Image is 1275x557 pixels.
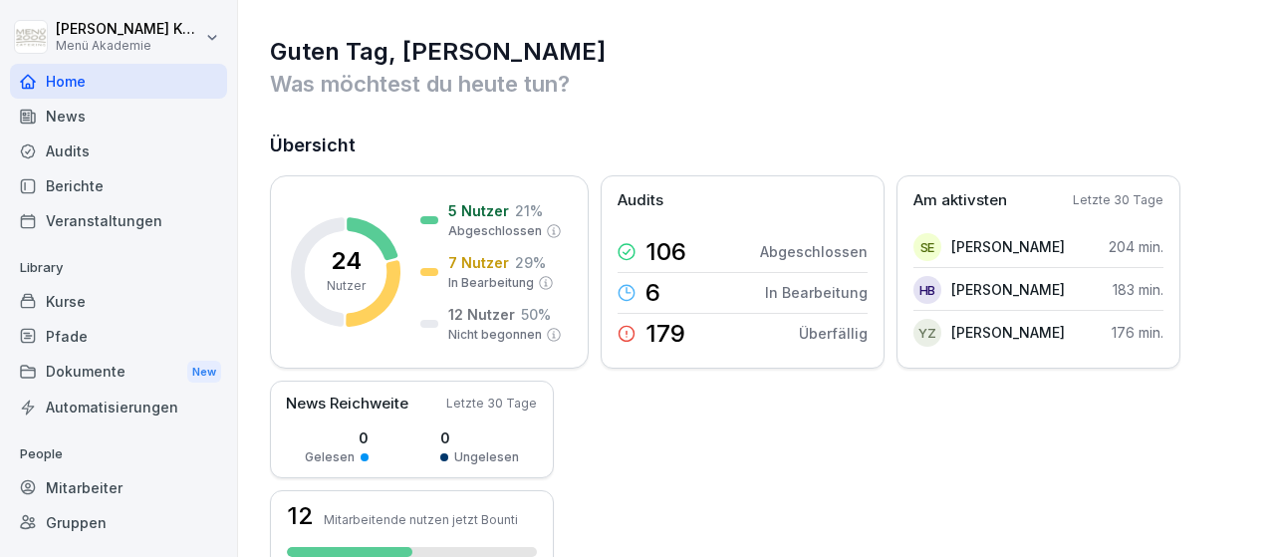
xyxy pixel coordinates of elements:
p: In Bearbeitung [765,282,868,303]
p: Audits [618,189,663,212]
h2: Übersicht [270,132,1245,159]
p: News Reichweite [286,393,408,416]
p: 50 % [521,304,551,325]
a: News [10,99,227,134]
p: Letzte 30 Tage [446,395,537,413]
a: Mitarbeiter [10,470,227,505]
p: [PERSON_NAME] [951,279,1065,300]
p: 0 [440,427,519,448]
p: 106 [645,240,686,264]
a: DokumenteNew [10,354,227,391]
p: Library [10,252,227,284]
p: Mitarbeitende nutzen jetzt Bounti [324,512,518,527]
p: Am aktivsten [913,189,1007,212]
p: [PERSON_NAME] Knopf [56,21,201,38]
div: HB [913,276,941,304]
p: Nutzer [327,277,366,295]
div: New [187,361,221,384]
a: Veranstaltungen [10,203,227,238]
p: 7 Nutzer [448,252,509,273]
a: Audits [10,134,227,168]
p: People [10,438,227,470]
a: Gruppen [10,505,227,540]
p: [PERSON_NAME] [951,236,1065,257]
p: 29 % [515,252,546,273]
p: Gelesen [305,448,355,466]
a: Home [10,64,227,99]
p: 6 [645,281,660,305]
p: 24 [331,249,362,273]
a: Kurse [10,284,227,319]
p: 179 [645,322,685,346]
p: Was möchtest du heute tun? [270,68,1245,100]
p: Überfällig [799,323,868,344]
p: [PERSON_NAME] [951,322,1065,343]
p: 176 min. [1112,322,1163,343]
a: Pfade [10,319,227,354]
div: Dokumente [10,354,227,391]
p: 12 Nutzer [448,304,515,325]
a: Berichte [10,168,227,203]
p: 21 % [515,200,543,221]
p: Nicht begonnen [448,326,542,344]
p: Abgeschlossen [760,241,868,262]
p: 183 min. [1113,279,1163,300]
p: Letzte 30 Tage [1073,191,1163,209]
h1: Guten Tag, [PERSON_NAME] [270,36,1245,68]
div: YZ [913,319,941,347]
p: Abgeschlossen [448,222,542,240]
a: Automatisierungen [10,390,227,424]
p: 5 Nutzer [448,200,509,221]
p: Menü Akademie [56,39,201,53]
p: 0 [305,427,369,448]
p: In Bearbeitung [448,274,534,292]
h3: 12 [287,504,314,528]
p: 204 min. [1109,236,1163,257]
div: SE [913,233,941,261]
p: Ungelesen [454,448,519,466]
